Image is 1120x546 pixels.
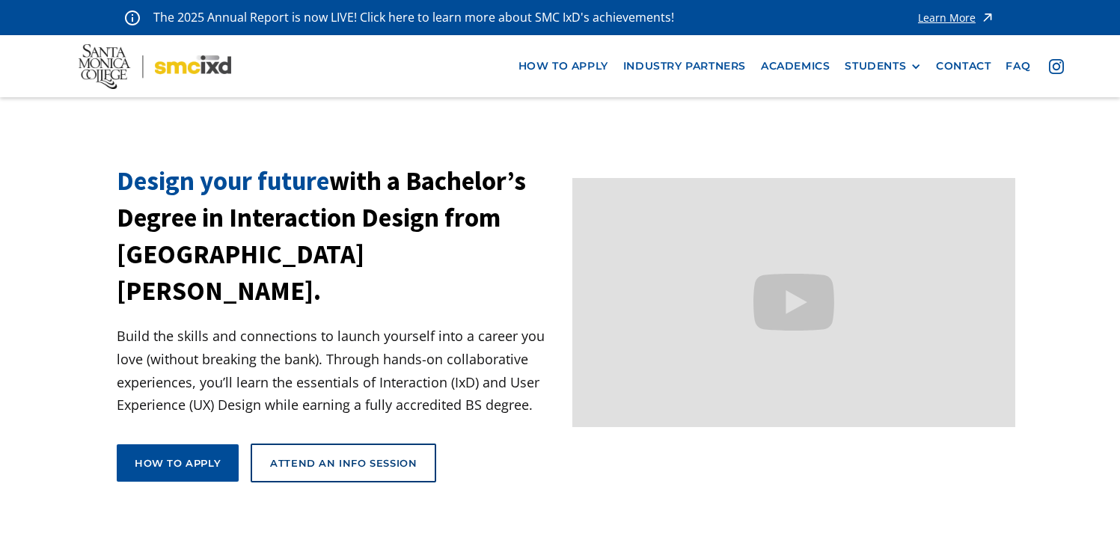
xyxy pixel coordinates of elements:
[117,444,239,482] a: How to apply
[125,10,140,25] img: icon - information - alert
[845,60,921,73] div: STUDENTS
[117,163,560,310] h1: with a Bachelor’s Degree in Interaction Design from [GEOGRAPHIC_DATA][PERSON_NAME].
[135,456,221,470] div: How to apply
[928,52,998,80] a: contact
[918,13,976,23] div: Learn More
[511,52,616,80] a: how to apply
[918,7,995,28] a: Learn More
[79,44,231,89] img: Santa Monica College - SMC IxD logo
[998,52,1038,80] a: faq
[117,325,560,416] p: Build the skills and connections to launch yourself into a career you love (without breaking the ...
[845,60,906,73] div: STUDENTS
[753,52,837,80] a: Academics
[251,444,436,482] a: Attend an Info Session
[616,52,753,80] a: industry partners
[980,7,995,28] img: icon - arrow - alert
[153,7,676,28] p: The 2025 Annual Report is now LIVE! Click here to learn more about SMC IxD's achievements!
[117,165,329,197] span: Design your future
[572,178,1016,427] iframe: Design your future with a Bachelor's Degree in Interaction Design from Santa Monica College
[270,456,417,470] div: Attend an Info Session
[1049,59,1064,74] img: icon - instagram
